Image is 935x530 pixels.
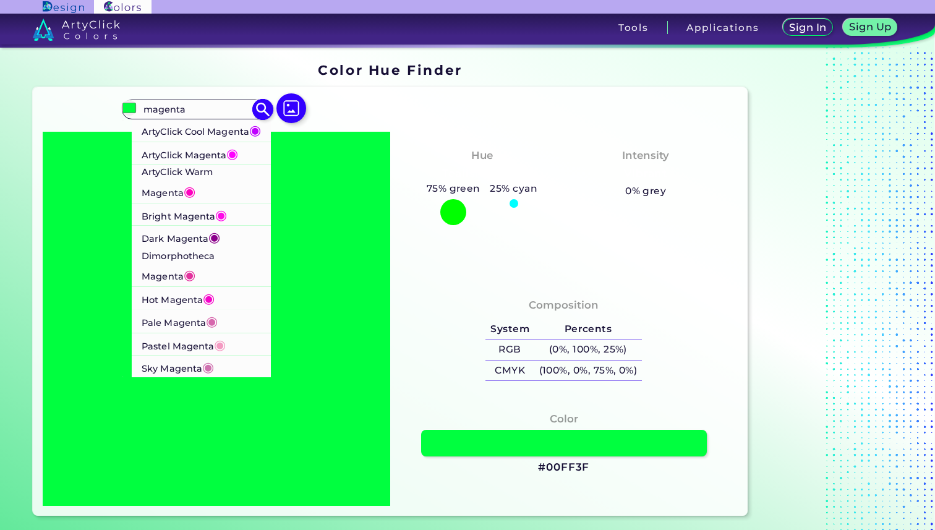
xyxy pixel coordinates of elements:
[485,361,534,381] h5: CMYK
[142,333,226,356] p: Pastel Magenta
[184,183,195,199] span: ◉
[422,181,485,197] h5: 75% green
[142,249,262,287] p: Dimorphotheca Magenta
[142,142,239,165] p: ArtyClick Magenta
[784,19,832,36] a: Sign In
[485,319,534,340] h5: System
[485,181,542,197] h5: 25% cyan
[538,460,589,475] h3: #00FF3F
[227,145,239,161] span: ◉
[139,101,254,118] input: type color..
[625,183,666,199] h5: 0% grey
[471,147,493,165] h4: Hue
[184,267,195,283] span: ◉
[142,226,220,249] p: Dark Magenta
[43,1,84,13] img: ArtyClick Design logo
[142,356,214,378] p: Sky Magenta
[485,340,534,360] h5: RGB
[622,147,669,165] h4: Intensity
[686,23,759,32] h3: Applications
[142,203,227,226] p: Bright Magenta
[142,165,262,203] p: ArtyClick Warm Magenta
[790,23,826,33] h5: Sign In
[534,319,642,340] h5: Percents
[534,361,642,381] h5: (100%, 0%, 75%, 0%)
[550,410,578,428] h4: Color
[845,19,896,36] a: Sign Up
[619,166,673,181] h3: Vibrant
[534,340,642,360] h5: (0%, 100%, 25%)
[850,22,890,32] h5: Sign Up
[33,19,120,41] img: logo_artyclick_colors_white.svg
[203,290,215,306] span: ◉
[215,206,227,222] span: ◉
[318,61,462,79] h1: Color Hue Finder
[252,98,274,120] img: icon search
[529,296,599,314] h4: Composition
[618,23,649,32] h3: Tools
[142,119,261,142] p: ArtyClick Cool Magenta
[249,122,261,138] span: ◉
[214,336,226,352] span: ◉
[142,310,218,333] p: Pale Magenta
[206,313,218,329] span: ◉
[437,166,527,181] h3: Tealish Green
[142,287,215,310] p: Hot Magenta
[208,229,220,245] span: ◉
[202,359,214,375] span: ◉
[276,93,306,123] img: icon picture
